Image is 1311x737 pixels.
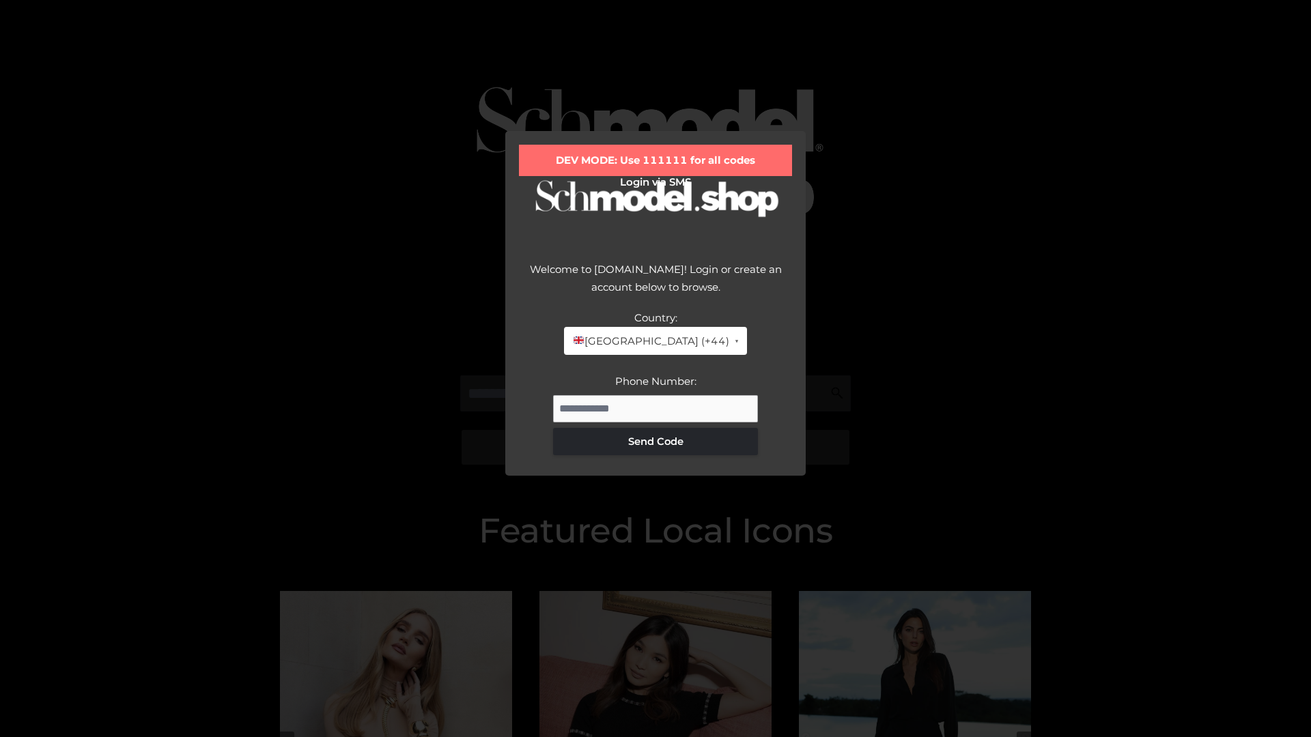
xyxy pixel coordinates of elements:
[574,335,584,345] img: 🇬🇧
[519,176,792,188] h2: Login via SMS
[572,332,729,350] span: [GEOGRAPHIC_DATA] (+44)
[519,261,792,309] div: Welcome to [DOMAIN_NAME]! Login or create an account below to browse.
[519,145,792,176] div: DEV MODE: Use 111111 for all codes
[615,375,696,388] label: Phone Number:
[634,311,677,324] label: Country:
[553,428,758,455] button: Send Code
